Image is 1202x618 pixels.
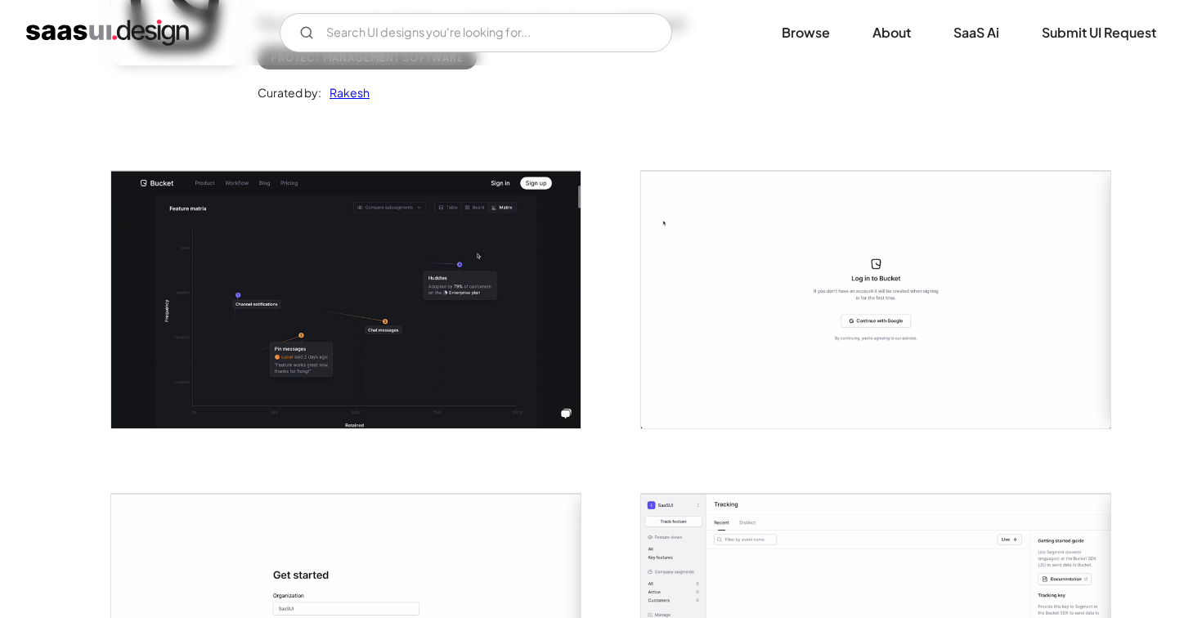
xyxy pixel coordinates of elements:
a: Submit UI Request [1022,15,1176,51]
input: Search UI designs you're looking for... [280,13,672,52]
a: Browse [762,15,850,51]
a: Rakesh [321,83,370,102]
img: 65b73cfc7771d0b8c89ad3ef_bucket%20Login%20screen.png [641,171,1110,428]
img: 65b73cfd80c184325a7c3f91_bucket%20Home%20Screen.png [111,171,581,428]
a: home [26,20,189,46]
a: open lightbox [641,171,1110,428]
a: About [853,15,931,51]
div: Curated by: [258,83,321,102]
form: Email Form [280,13,672,52]
a: SaaS Ai [934,15,1019,51]
a: open lightbox [111,171,581,428]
